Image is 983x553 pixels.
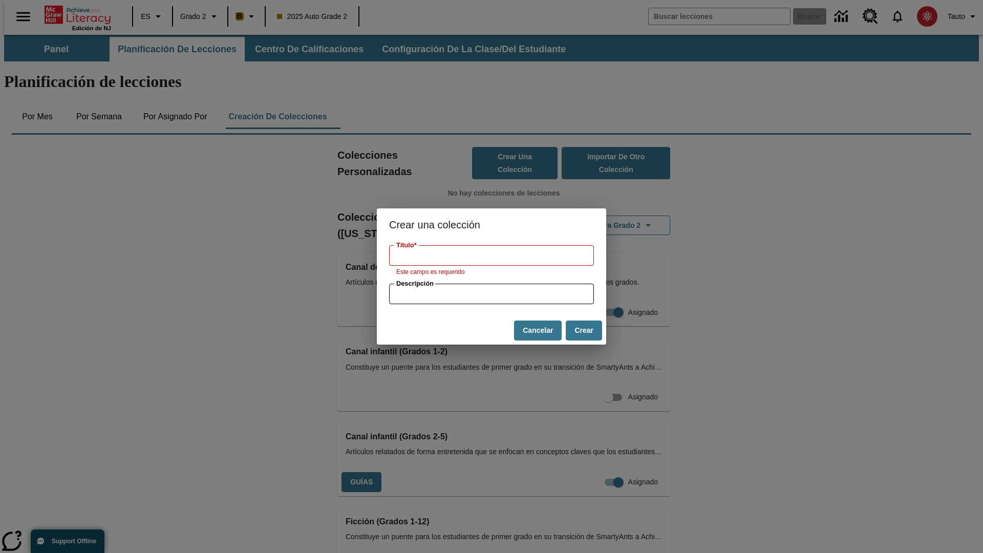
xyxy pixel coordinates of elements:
label: Descripción [396,279,434,288]
p: Este campo es requerido [396,267,587,278]
button: Crear [566,321,602,341]
h2: Crear una colección [377,208,606,241]
label: Tí­tulo [396,241,417,250]
button: Cancelar [514,321,562,341]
